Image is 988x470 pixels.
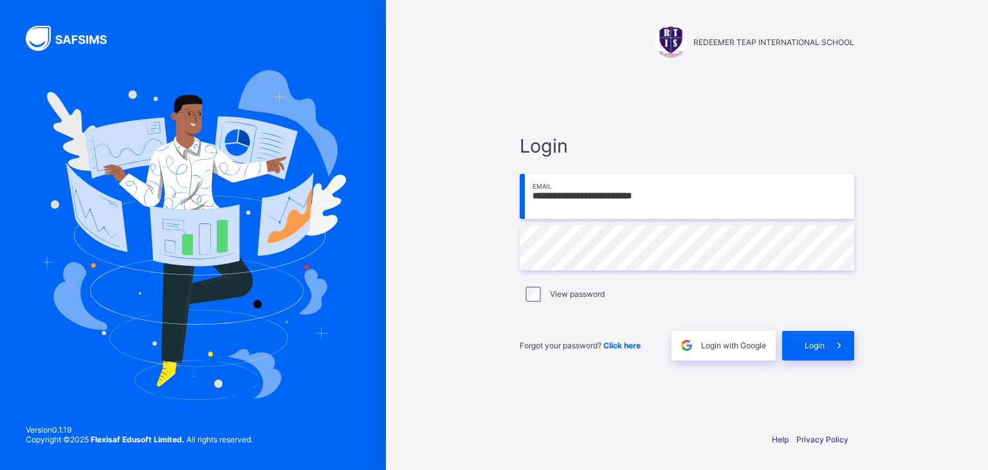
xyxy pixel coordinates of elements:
[520,135,854,157] span: Login
[91,435,185,444] strong: Flexisaf Edusoft Limited.
[26,26,122,51] img: SAFSIMS Logo
[772,435,789,444] a: Help
[679,338,694,353] img: google.396cfc9801f0270233282035f929180a.svg
[693,37,854,47] span: REDEEMER TEAP INTERNATIONAL SCHOOL
[26,425,253,435] span: Version 0.1.19
[796,435,848,444] a: Privacy Policy
[550,289,605,299] label: View password
[520,341,641,350] span: Forgot your password?
[26,435,253,444] span: Copyright © 2025 All rights reserved.
[805,341,825,350] span: Login
[40,70,346,400] img: Hero Image
[701,341,766,350] span: Login with Google
[603,341,641,350] a: Click here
